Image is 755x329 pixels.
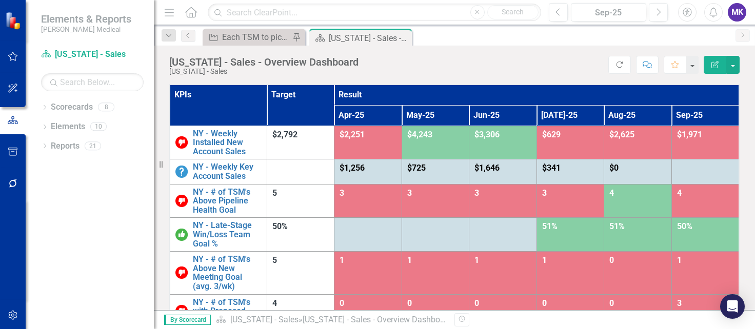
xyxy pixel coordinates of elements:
[677,130,702,139] span: $1,971
[677,255,682,265] span: 1
[85,141,101,150] div: 21
[474,188,479,198] span: 3
[407,298,412,308] span: 0
[272,188,277,198] span: 5
[609,163,619,173] span: $0
[340,163,365,173] span: $1,256
[677,188,682,198] span: 4
[230,315,299,324] a: [US_STATE] - Sales
[164,315,211,325] span: By Scorecard
[175,305,188,317] img: Below Target
[41,13,131,25] span: Elements & Reports
[340,188,344,198] span: 3
[329,32,409,45] div: [US_STATE] - Sales - Overview Dashboard
[170,252,267,294] td: Double-Click to Edit Right Click for Context Menu
[51,140,80,152] a: Reports
[609,188,614,198] span: 4
[51,101,93,113] a: Scorecards
[474,163,500,173] span: $1,646
[720,294,745,319] div: Open Intercom Messenger
[170,159,267,184] td: Double-Click to Edit Right Click for Context Menu
[205,31,290,44] a: Each TSM to pick 2 Closed Loss Accounts to target each week
[340,130,365,139] span: $2,251
[222,31,290,44] div: Each TSM to pick 2 Closed Loss Accounts to target each week
[208,4,541,22] input: Search ClearPoint...
[175,195,188,207] img: Below Target
[407,163,426,173] span: $725
[193,221,262,248] a: NY - Late-Stage Win/Loss Team Goal %
[41,73,144,91] input: Search Below...
[677,221,692,231] span: 50%
[542,188,547,198] span: 3
[474,130,500,139] span: $3,306
[272,221,288,231] span: 50%
[728,3,746,22] button: MK
[407,255,412,265] span: 1
[609,221,625,231] span: 51%
[193,255,262,291] a: NY - # of TSM's Above New Meeting Goal (avg. 3/wk)
[98,103,114,112] div: 8
[303,315,452,324] div: [US_STATE] - Sales - Overview Dashboard
[170,294,267,328] td: Double-Click to Edit Right Click for Context Menu
[90,122,107,131] div: 10
[407,130,432,139] span: $4,243
[502,8,524,16] span: Search
[41,49,144,60] a: [US_STATE] - Sales
[474,298,479,308] span: 0
[170,184,267,218] td: Double-Click to Edit Right Click for Context Menu
[487,5,539,19] button: Search
[542,221,558,231] span: 51%
[542,255,547,265] span: 1
[175,266,188,279] img: Below Target
[609,255,614,265] span: 0
[272,130,297,139] span: $2,792
[542,298,547,308] span: 0
[170,126,267,159] td: Double-Click to Edit Right Click for Context Menu
[41,25,131,33] small: [PERSON_NAME] Medical
[340,255,344,265] span: 1
[340,298,344,308] span: 0
[193,129,262,156] a: NY - Weekly Installed New Account Sales
[193,188,262,215] a: NY - # of TSM's Above Pipeline Health Goal
[5,12,23,30] img: ClearPoint Strategy
[542,130,561,139] span: $629
[170,218,267,252] td: Double-Click to Edit Right Click for Context Menu
[609,130,634,139] span: $2,625
[175,229,188,241] img: On or Above Target
[169,68,359,75] div: [US_STATE] - Sales
[175,136,188,149] img: Below Target
[677,298,682,308] span: 3
[216,314,447,326] div: »
[169,56,359,68] div: [US_STATE] - Sales - Overview Dashboard
[609,298,614,308] span: 0
[272,298,277,308] span: 4
[407,188,412,198] span: 3
[193,298,262,325] a: NY - # of TSM's with Proposed Value over $1,650
[474,255,479,265] span: 1
[272,255,277,265] span: 5
[542,163,561,173] span: $341
[51,121,85,133] a: Elements
[193,162,262,180] a: NY - Weekly Key Account Sales
[574,7,643,19] div: Sep-25
[175,166,188,178] img: No Information
[571,3,646,22] button: Sep-25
